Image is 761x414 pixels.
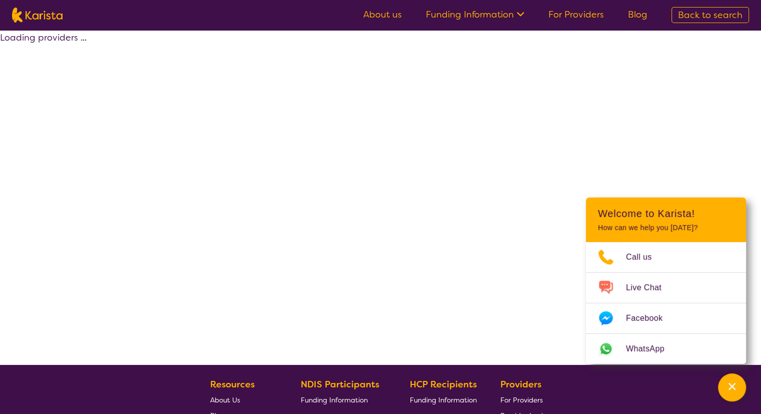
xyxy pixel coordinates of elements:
[500,395,543,404] span: For Providers
[410,378,477,390] b: HCP Recipients
[671,7,749,23] a: Back to search
[210,392,277,407] a: About Us
[586,242,746,364] ul: Choose channel
[301,395,368,404] span: Funding Information
[210,378,255,390] b: Resources
[678,9,742,21] span: Back to search
[500,392,547,407] a: For Providers
[426,9,524,21] a: Funding Information
[586,197,746,364] div: Channel Menu
[363,9,402,21] a: About us
[410,395,477,404] span: Funding Information
[301,378,379,390] b: NDIS Participants
[598,224,734,232] p: How can we help you [DATE]?
[626,341,676,356] span: WhatsApp
[301,392,387,407] a: Funding Information
[12,8,63,23] img: Karista logo
[210,395,240,404] span: About Us
[626,250,664,265] span: Call us
[626,311,674,326] span: Facebook
[626,280,673,295] span: Live Chat
[628,9,647,21] a: Blog
[718,373,746,401] button: Channel Menu
[410,392,477,407] a: Funding Information
[500,378,541,390] b: Providers
[598,208,734,220] h2: Welcome to Karista!
[548,9,604,21] a: For Providers
[586,334,746,364] a: Web link opens in a new tab.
